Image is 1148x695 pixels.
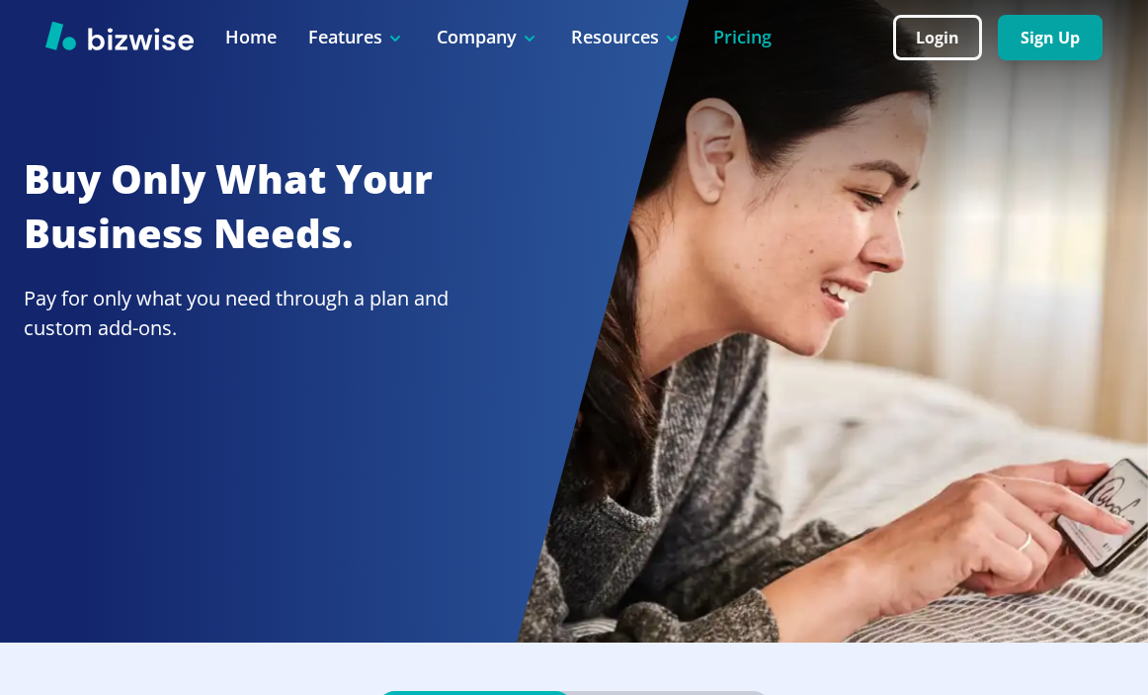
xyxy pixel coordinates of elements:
[998,15,1103,60] button: Sign Up
[998,29,1103,47] a: Sign Up
[24,152,517,260] h2: Buy Only What Your Business Needs.
[893,15,982,60] button: Login
[45,21,194,50] img: Bizwise Logo
[225,25,277,49] a: Home
[308,25,405,49] p: Features
[893,29,998,47] a: Login
[571,25,682,49] p: Resources
[24,284,517,343] p: Pay for only what you need through a plan and custom add-ons.
[713,25,772,49] a: Pricing
[437,25,539,49] p: Company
